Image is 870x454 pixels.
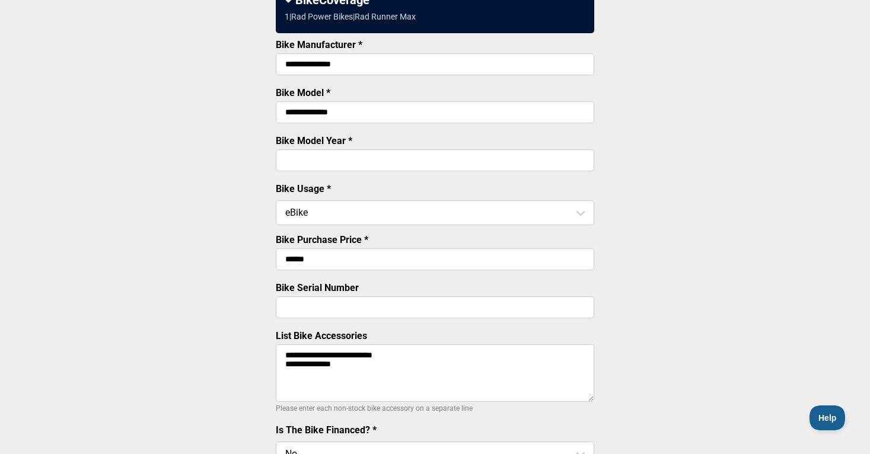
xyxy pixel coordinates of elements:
[285,12,416,21] div: 1 | Rad Power Bikes | Rad Runner Max
[810,405,846,430] iframe: Toggle Customer Support
[276,282,359,293] label: Bike Serial Number
[276,87,330,98] label: Bike Model *
[276,330,367,341] label: List Bike Accessories
[276,424,377,436] label: Is The Bike Financed? *
[276,39,362,50] label: Bike Manufacturer *
[276,135,352,146] label: Bike Model Year *
[276,401,594,415] p: Please enter each non-stock bike accessory on a separate line
[276,234,368,245] label: Bike Purchase Price *
[276,183,331,194] label: Bike Usage *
